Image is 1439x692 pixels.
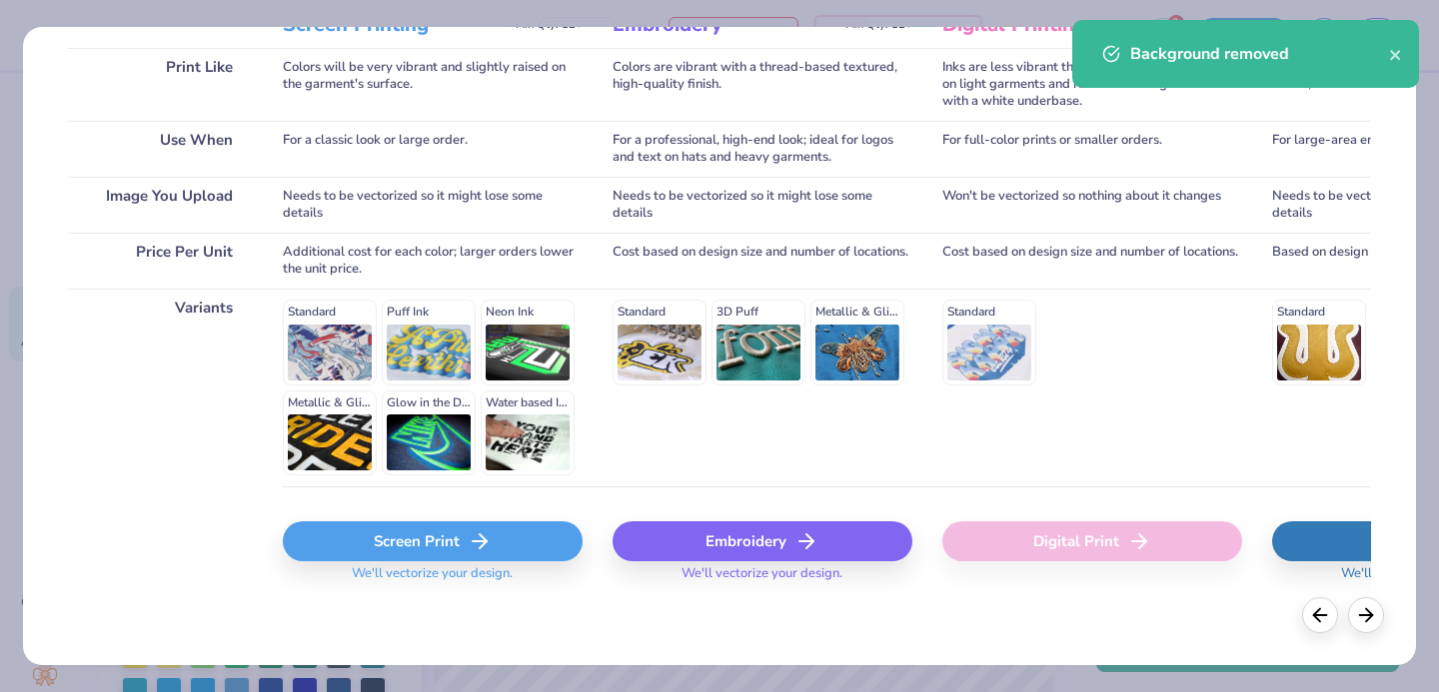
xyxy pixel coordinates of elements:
div: Needs to be vectorized so it might lose some details [613,177,912,233]
div: For a classic look or large order. [283,121,583,177]
div: Cost based on design size and number of locations. [942,233,1242,289]
div: Variants [68,289,253,486]
div: Colors will be very vibrant and slightly raised on the garment's surface. [283,48,583,121]
div: Print Like [68,48,253,121]
div: Needs to be vectorized so it might lose some details [283,177,583,233]
button: close [1389,42,1403,66]
div: For full-color prints or smaller orders. [942,121,1242,177]
div: Cost based on design size and number of locations. [613,233,912,289]
div: Won't be vectorized so nothing about it changes [942,177,1242,233]
div: For a professional, high-end look; ideal for logos and text on hats and heavy garments. [613,121,912,177]
div: Screen Print [283,521,583,561]
div: Inks are less vibrant than screen printing; smooth on light garments and raised on dark garments ... [942,48,1242,121]
span: We'll vectorize your design. [674,565,850,594]
span: We'll vectorize your design. [344,565,521,594]
div: Digital Print [942,521,1242,561]
div: Price Per Unit [68,233,253,289]
div: Additional cost for each color; larger orders lower the unit price. [283,233,583,289]
div: Image You Upload [68,177,253,233]
div: Use When [68,121,253,177]
div: Background removed [1130,42,1389,66]
div: Embroidery [613,521,912,561]
div: Colors are vibrant with a thread-based textured, high-quality finish. [613,48,912,121]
